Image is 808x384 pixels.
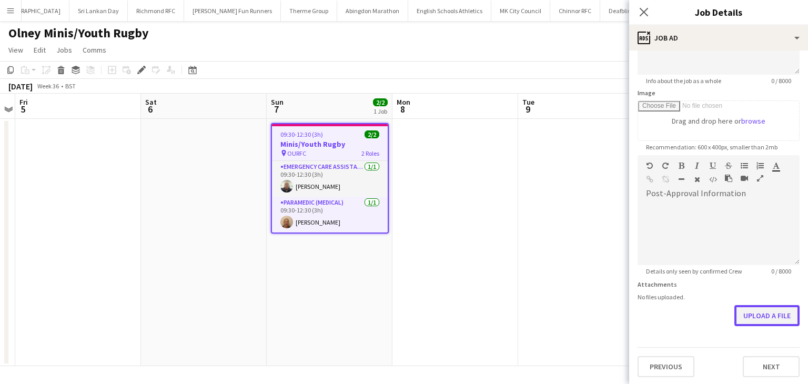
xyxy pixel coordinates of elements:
h3: Job Details [629,5,808,19]
span: Details only seen by confirmed Crew [638,267,751,275]
span: Mon [397,97,410,107]
span: Week 36 [35,82,61,90]
span: Sun [271,97,284,107]
button: [PERSON_NAME] Fun Runners [184,1,281,21]
a: Comms [78,43,110,57]
button: Redo [662,161,669,170]
h3: Minis/Youth Rugby [272,139,388,149]
span: Fri [19,97,28,107]
span: 2/2 [373,98,388,106]
app-card-role: Emergency Care Assistant (Medical)1/109:30-12:30 (3h)[PERSON_NAME] [272,161,388,197]
app-card-role: Paramedic (Medical)1/109:30-12:30 (3h)[PERSON_NAME] [272,197,388,233]
span: Tue [522,97,534,107]
button: Paste as plain text [725,174,732,183]
button: English Schools Athletics [408,1,491,21]
button: Richmond RFC [128,1,184,21]
button: MK City Council [491,1,550,21]
span: 7 [269,103,284,115]
button: Bold [678,161,685,170]
a: View [4,43,27,57]
button: Italic [693,161,701,170]
div: No files uploaded. [638,293,800,301]
div: [DATE] [8,81,33,92]
div: Job Ad [629,25,808,50]
button: Next [743,356,800,377]
div: BST [65,82,76,90]
span: View [8,45,23,55]
div: 1 Job [373,107,387,115]
span: OURFC [287,149,306,157]
button: Ordered List [756,161,764,170]
button: Previous [638,356,694,377]
span: Jobs [56,45,72,55]
span: 0 / 8000 [763,77,800,85]
button: Therme Group [281,1,337,21]
span: 2/2 [365,130,379,138]
app-job-card: 09:30-12:30 (3h)2/2Minis/Youth Rugby OURFC2 RolesEmergency Care Assistant (Medical)1/109:30-12:30... [271,123,389,234]
span: 2 Roles [361,149,379,157]
span: Sat [145,97,157,107]
button: Text Color [772,161,780,170]
label: Attachments [638,280,677,288]
button: Sri Lankan Day [69,1,128,21]
button: Abingdon Marathon [337,1,408,21]
button: Chinnor RFC [550,1,600,21]
button: HTML Code [709,175,716,184]
span: 9 [521,103,534,115]
span: 6 [144,103,157,115]
span: 0 / 8000 [763,267,800,275]
button: Horizontal Line [678,175,685,184]
h1: Olney Minis/Youth Rugby [8,25,149,41]
button: Deafblind UK [600,1,653,21]
button: Insert video [741,174,748,183]
span: 5 [18,103,28,115]
a: Edit [29,43,50,57]
span: Comms [83,45,106,55]
span: Info about the job as a whole [638,77,730,85]
button: Underline [709,161,716,170]
button: Strikethrough [725,161,732,170]
span: 09:30-12:30 (3h) [280,130,323,138]
span: Recommendation: 600 x 400px, smaller than 2mb [638,143,786,151]
span: Edit [34,45,46,55]
button: Upload a file [734,305,800,326]
button: Fullscreen [756,174,764,183]
button: Unordered List [741,161,748,170]
a: Jobs [52,43,76,57]
button: Undo [646,161,653,170]
button: Clear Formatting [693,175,701,184]
span: 8 [395,103,410,115]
